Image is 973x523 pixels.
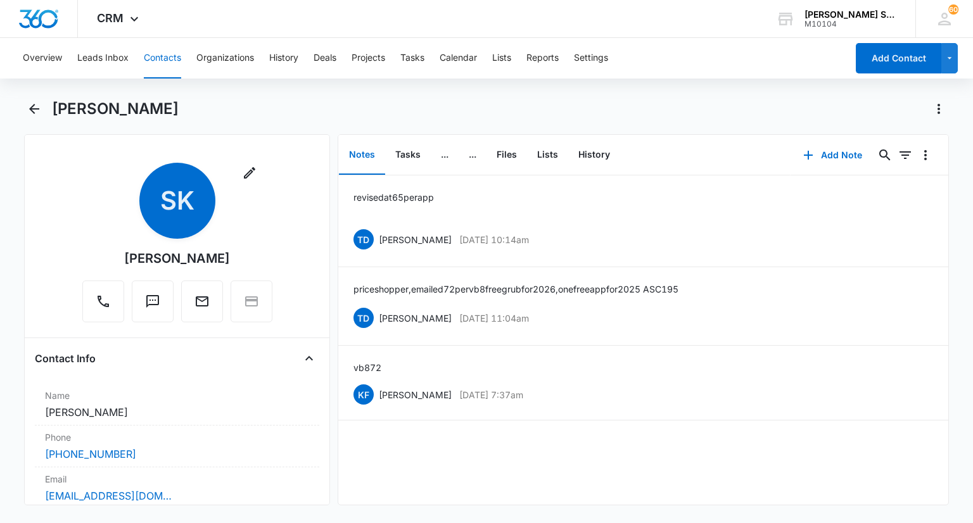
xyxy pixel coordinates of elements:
[45,431,308,444] label: Phone
[353,308,374,328] span: TD
[379,388,452,401] p: [PERSON_NAME]
[353,384,374,405] span: KF
[486,135,527,175] button: Files
[45,405,308,420] dd: [PERSON_NAME]
[379,312,452,325] p: [PERSON_NAME]
[353,229,374,249] span: TD
[379,233,452,246] p: [PERSON_NAME]
[82,300,124,311] a: Call
[915,145,936,165] button: Overflow Menu
[139,163,215,239] span: Sk
[97,11,124,25] span: CRM
[459,233,529,246] p: [DATE] 10:14am
[492,38,511,79] button: Lists
[314,38,336,79] button: Deals
[132,280,174,322] button: Text
[45,446,136,462] a: [PHONE_NUMBER]
[45,389,308,402] label: Name
[895,145,915,165] button: Filters
[144,38,181,79] button: Contacts
[181,300,223,311] a: Email
[35,384,319,425] div: Name[PERSON_NAME]
[82,280,124,322] button: Call
[856,43,941,73] button: Add Contact
[875,145,895,165] button: Search...
[352,38,385,79] button: Projects
[948,4,958,15] div: notifications count
[299,348,319,369] button: Close
[385,135,431,175] button: Tasks
[52,99,179,118] h1: [PERSON_NAME]
[791,140,875,170] button: Add Note
[574,38,608,79] button: Settings
[181,280,223,322] button: Email
[77,38,129,79] button: Leads Inbox
[124,249,230,268] div: [PERSON_NAME]
[804,20,897,28] div: account id
[459,312,529,325] p: [DATE] 11:04am
[527,135,568,175] button: Lists
[929,99,949,119] button: Actions
[23,38,62,79] button: Overview
[353,361,381,374] p: vb8 72
[45,488,172,503] a: [EMAIL_ADDRESS][DOMAIN_NAME]
[459,388,523,401] p: [DATE] 7:37am
[35,467,319,509] div: Email[EMAIL_ADDRESS][DOMAIN_NAME]
[353,191,434,204] p: revised at 65 per app
[353,282,678,296] p: price shopper, emailed 72 per vb 8 free grub for 2026, one free app for 2025 ASC 195
[400,38,424,79] button: Tasks
[568,135,620,175] button: History
[459,135,486,175] button: ...
[132,300,174,311] a: Text
[339,135,385,175] button: Notes
[35,351,96,366] h4: Contact Info
[269,38,298,79] button: History
[24,99,44,119] button: Back
[35,425,319,467] div: Phone[PHONE_NUMBER]
[45,472,308,486] label: Email
[948,4,958,15] span: 60
[526,38,559,79] button: Reports
[440,38,477,79] button: Calendar
[431,135,459,175] button: ...
[196,38,254,79] button: Organizations
[804,9,897,20] div: account name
